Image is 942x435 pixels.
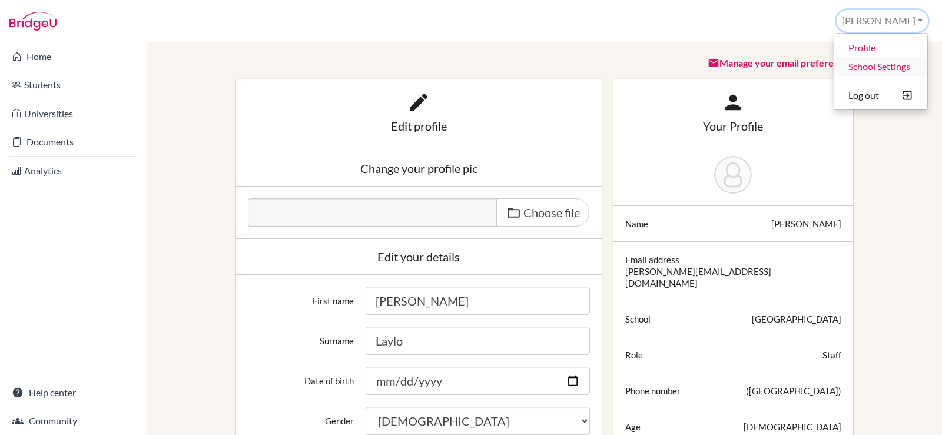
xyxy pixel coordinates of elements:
div: [DEMOGRAPHIC_DATA] [744,421,841,433]
div: Edit your details [248,251,590,263]
div: Phone number [625,385,681,397]
a: Home [2,45,144,68]
div: [GEOGRAPHIC_DATA] [752,313,841,325]
div: ([GEOGRAPHIC_DATA]) [746,385,841,397]
a: Manage your email preferences [708,57,853,68]
a: Students [2,73,144,97]
button: Log out [834,86,927,105]
label: Surname [242,327,360,347]
div: Email address [625,254,679,265]
label: Date of birth [242,367,360,387]
div: Edit profile [248,120,590,132]
label: First name [242,287,360,307]
a: Community [2,409,144,433]
a: Universities [2,102,144,125]
div: [PERSON_NAME] [771,218,841,230]
img: Bridge-U [9,12,57,31]
button: [PERSON_NAME] [837,10,928,32]
div: Name [625,218,648,230]
div: Your Profile [625,120,841,132]
div: Staff [822,349,841,361]
a: Documents [2,130,144,154]
span: Choose file [523,205,580,220]
a: Profile [834,38,927,57]
ul: [PERSON_NAME] [834,33,928,110]
img: Trisha Laylo [714,156,752,194]
a: Help center [2,381,144,404]
div: Change your profile pic [248,162,590,174]
a: Analytics [2,159,144,182]
label: Gender [242,407,360,427]
div: Age [625,421,641,433]
a: School Settings [834,57,927,76]
div: Role [625,349,643,361]
div: School [625,313,651,325]
div: [PERSON_NAME][EMAIL_ADDRESS][DOMAIN_NAME] [625,265,841,289]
